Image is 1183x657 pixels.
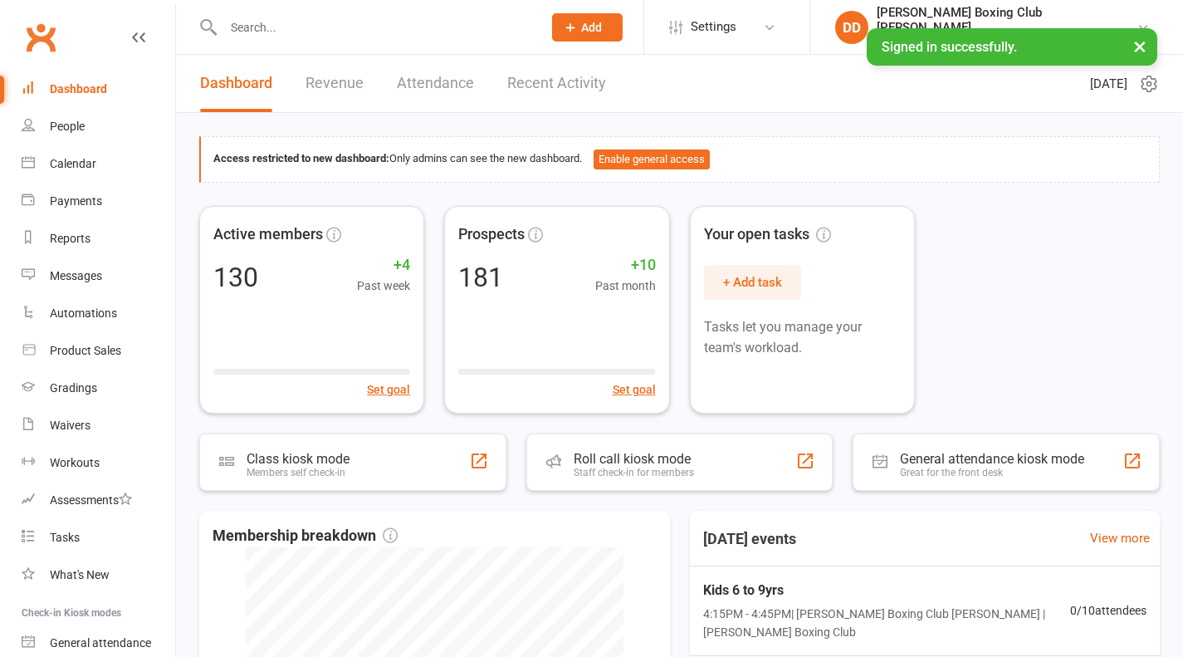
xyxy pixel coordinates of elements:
a: Recent Activity [507,55,606,112]
span: +4 [357,253,410,277]
div: Only admins can see the new dashboard. [213,150,1146,169]
div: Roll call kiosk mode [574,451,694,467]
div: General attendance [50,636,151,650]
a: People [22,108,175,145]
span: [DATE] [1090,74,1127,94]
span: Active members [213,223,323,247]
span: Past month [595,277,656,295]
button: Set goal [367,380,410,399]
div: Members self check-in [247,467,350,478]
span: Past week [357,277,410,295]
div: 181 [458,264,503,291]
span: Kids 6 to 9yrs [703,580,1071,601]
a: Clubworx [20,17,61,58]
span: Membership breakdown [213,524,398,548]
div: Automations [50,306,117,320]
button: Set goal [613,380,656,399]
a: Product Sales [22,332,175,370]
div: Great for the front desk [900,467,1084,478]
strong: Access restricted to new dashboard: [213,152,389,164]
button: Add [552,13,623,42]
a: Revenue [306,55,364,112]
div: What's New [50,568,110,581]
a: Payments [22,183,175,220]
div: Staff check-in for members [574,467,694,478]
a: Attendance [397,55,474,112]
span: +10 [595,253,656,277]
a: Reports [22,220,175,257]
button: × [1125,28,1155,64]
button: + Add task [704,265,801,300]
span: Your open tasks [704,223,831,247]
div: DD [835,11,868,44]
div: Reports [50,232,90,245]
a: Gradings [22,370,175,407]
div: Assessments [50,493,132,507]
div: Calendar [50,157,96,170]
a: View more [1090,528,1150,548]
div: Product Sales [50,344,121,357]
span: 0 / 10 attendees [1070,601,1146,620]
div: Messages [50,269,102,282]
a: Dashboard [200,55,272,112]
a: Assessments [22,482,175,519]
a: Tasks [22,519,175,556]
span: Signed in successfully. [882,39,1017,55]
a: Calendar [22,145,175,183]
div: Waivers [50,419,90,432]
input: Search... [218,16,530,39]
button: Enable general access [594,150,710,169]
div: [PERSON_NAME] Boxing Club [PERSON_NAME] [877,5,1137,35]
a: Messages [22,257,175,295]
div: Payments [50,194,102,208]
p: Tasks let you manage your team's workload. [704,316,901,359]
a: What's New [22,556,175,594]
a: Automations [22,295,175,332]
a: Waivers [22,407,175,444]
div: General attendance kiosk mode [900,451,1084,467]
h3: [DATE] events [690,524,809,554]
div: Tasks [50,531,80,544]
span: 4:15PM - 4:45PM | [PERSON_NAME] Boxing Club [PERSON_NAME] | [PERSON_NAME] Boxing Club [703,605,1071,642]
a: Workouts [22,444,175,482]
div: 130 [213,264,258,291]
div: People [50,120,85,133]
div: Gradings [50,381,97,395]
span: Settings [691,8,736,46]
span: Prospects [458,223,525,247]
a: Dashboard [22,71,175,108]
div: Class kiosk mode [247,451,350,467]
div: Workouts [50,456,100,469]
span: Add [581,21,602,34]
div: Dashboard [50,82,107,96]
